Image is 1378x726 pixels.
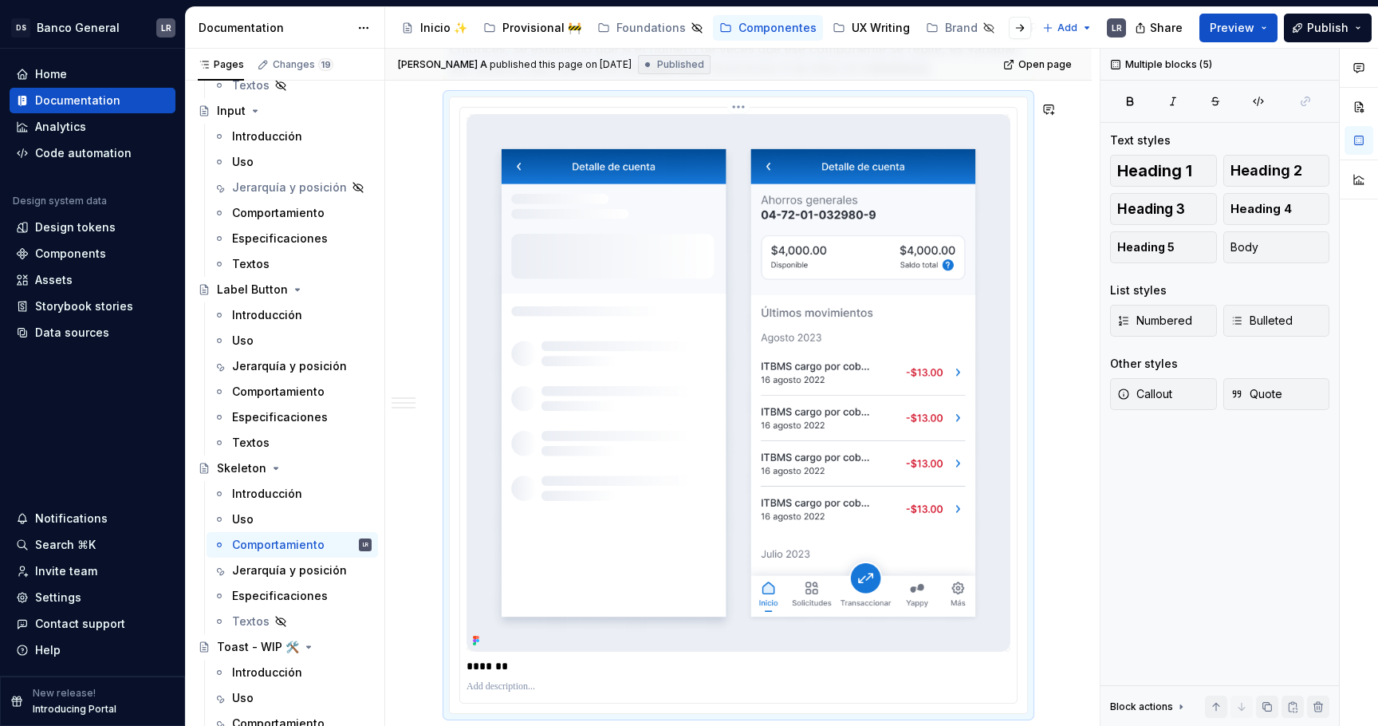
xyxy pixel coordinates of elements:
button: Heading 2 [1223,155,1330,187]
a: Especificaciones [207,583,378,609]
div: Code automation [35,145,132,161]
button: Body [1223,231,1330,263]
a: Textos [207,251,378,277]
div: Introducción [232,128,302,144]
button: DSBanco GeneralLR [3,10,182,45]
div: Block actions [1110,696,1187,718]
div: Jerarquía y posición [232,562,347,578]
button: Add [1037,17,1097,39]
div: UX Writing [852,20,910,36]
span: Bulleted [1230,313,1293,329]
a: Uso [207,685,378,711]
div: Foundations [616,20,686,36]
span: Heading 4 [1230,201,1292,217]
div: DS [11,18,30,37]
div: Changes [273,58,333,71]
div: Textos [232,614,270,629]
div: Especificaciones [232,588,328,604]
a: Componentes [713,15,823,41]
a: Input [191,98,378,124]
div: Pages [198,58,244,71]
button: Bulleted [1223,305,1330,337]
span: Body [1230,239,1258,255]
p: New release! [33,687,96,700]
div: Uso [232,690,254,706]
button: Preview [1199,14,1278,42]
div: Introducción [232,486,302,502]
div: Textos [232,435,270,451]
button: Help [10,637,175,663]
a: Introducción [207,302,378,328]
div: Brand [945,20,978,36]
div: Introducción [232,307,302,323]
p: Introducing Portal [33,703,116,716]
div: Search ⌘K [35,537,96,553]
span: Publish [1307,20,1348,36]
a: Comportamiento [207,379,378,404]
div: LR [363,537,368,553]
a: Data sources [10,320,175,345]
button: Share [1127,14,1193,42]
div: Componentes [738,20,817,36]
div: Design system data [13,195,107,207]
span: Add [1057,22,1077,34]
a: Brand [919,15,1002,41]
div: Settings [35,590,81,606]
div: LR [1112,22,1122,34]
div: Jerarquía y posición [232,180,347,195]
a: Introducción [207,660,378,685]
div: Notifications [35,511,108,527]
div: Introducción [232,665,302,681]
a: Inicio ✨ [395,15,474,41]
div: Textos [232,77,270,93]
div: Help [35,642,61,658]
span: [PERSON_NAME] A [398,58,487,71]
div: Comportamiento [232,537,325,553]
a: Comportamiento [207,200,378,226]
div: published this page on [DATE] [490,58,632,71]
div: Textos [232,256,270,272]
div: Page tree [395,12,1034,44]
div: Comportamiento [232,384,325,400]
div: Uso [232,154,254,170]
span: Heading 1 [1117,163,1192,179]
div: Uso [232,333,254,349]
a: Jerarquía y posición [207,558,378,583]
button: Publish [1284,14,1372,42]
div: Documentation [35,93,120,109]
div: Documentation [199,20,349,36]
div: Invite team [35,563,97,579]
div: Toast - WIP 🛠️ [217,639,299,655]
a: Especificaciones [207,226,378,251]
span: Callout [1117,386,1172,402]
a: Storybook stories [10,294,175,319]
button: Heading 3 [1110,193,1217,225]
button: Heading 1 [1110,155,1217,187]
a: Textos [207,73,378,98]
a: ComportamientoLR [207,532,378,558]
a: Especificaciones [207,404,378,430]
span: Numbered [1117,313,1192,329]
button: Heading 4 [1223,193,1330,225]
a: Uso [207,507,378,532]
div: Assets [35,272,73,288]
span: Preview [1210,20,1254,36]
div: Analytics [35,119,86,135]
div: Uso [232,511,254,527]
a: Skeleton [191,456,378,481]
a: Open page [998,53,1079,76]
div: Skeleton [217,460,266,476]
span: Quote [1230,386,1282,402]
div: Other styles [1110,356,1178,372]
button: Heading 5 [1110,231,1217,263]
div: Label Button [217,282,288,298]
a: Code automation [10,140,175,166]
a: Jerarquía y posición [207,175,378,200]
button: Notifications [10,506,175,531]
div: Provisional 🚧 [502,20,581,36]
span: Heading 5 [1117,239,1175,255]
a: Assets [10,267,175,293]
a: Home [10,61,175,87]
div: Jerarquía y posición [232,358,347,374]
span: Heading 2 [1230,163,1302,179]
